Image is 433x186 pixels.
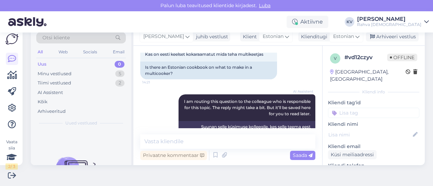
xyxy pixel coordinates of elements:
span: Luba [257,2,273,9]
span: 14:21 [142,80,168,85]
span: Kas on eesti keelset kokaraamatut mida teha multikeetjas [145,52,263,57]
div: Arhiveeritud [38,108,66,115]
span: I am routing this question to the colleague who is responsible for this topic. The reply might ta... [184,99,312,116]
div: Arhiveeri vestlus [366,32,419,41]
div: Tiimi vestlused [38,80,71,87]
span: Offline [387,54,417,61]
div: Web [57,48,69,56]
span: Otsi kliente [42,34,70,41]
span: Estonian [333,33,354,40]
p: Kliendi email [328,143,419,150]
div: 5 [115,70,124,77]
div: Vaata siia [5,139,18,170]
a: [PERSON_NAME]Rahva [DEMOGRAPHIC_DATA] [357,16,429,27]
span: [PERSON_NAME] [143,33,184,40]
div: Suunan selle küsimuse kolleegile, kes selle teema eest vastutab. Vastuse saamine võib veidi aega ... [179,121,315,145]
p: Kliendi telefon [328,162,419,169]
div: [PERSON_NAME] [357,16,421,22]
div: Rahva [DEMOGRAPHIC_DATA] [357,22,421,27]
img: Askly Logo [5,34,18,44]
div: Privaatne kommentaar [140,151,207,160]
div: Kliendi info [328,89,419,95]
span: Saada [293,152,313,158]
div: 2 / 3 [5,163,18,170]
div: AI Assistent [38,89,63,96]
div: Kõik [38,98,48,105]
div: Klienditugi [298,33,327,40]
div: Is there an Estonian cookbook on what to make in a multicooker? [140,62,277,79]
div: Email [111,48,126,56]
span: v [334,56,337,61]
div: Klient [240,33,257,40]
div: 0 [115,61,124,68]
div: Minu vestlused [38,70,71,77]
span: AI Assistent [288,89,313,94]
p: Kliendi tag'id [328,99,419,106]
div: All [36,48,44,56]
span: Uued vestlused [65,120,97,126]
div: Socials [82,48,99,56]
input: Lisa nimi [328,131,411,138]
div: [GEOGRAPHIC_DATA], [GEOGRAPHIC_DATA] [330,68,406,83]
div: Aktiivne [287,16,328,28]
input: Lisa tag [328,108,419,118]
div: Uus [38,61,47,68]
div: # vd12czyv [344,53,387,62]
div: KV [345,17,354,27]
div: 2 [115,80,124,87]
div: juhib vestlust [193,33,228,40]
p: Kliendi nimi [328,121,419,128]
div: Küsi meiliaadressi [328,150,377,159]
span: Estonian [263,33,284,40]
